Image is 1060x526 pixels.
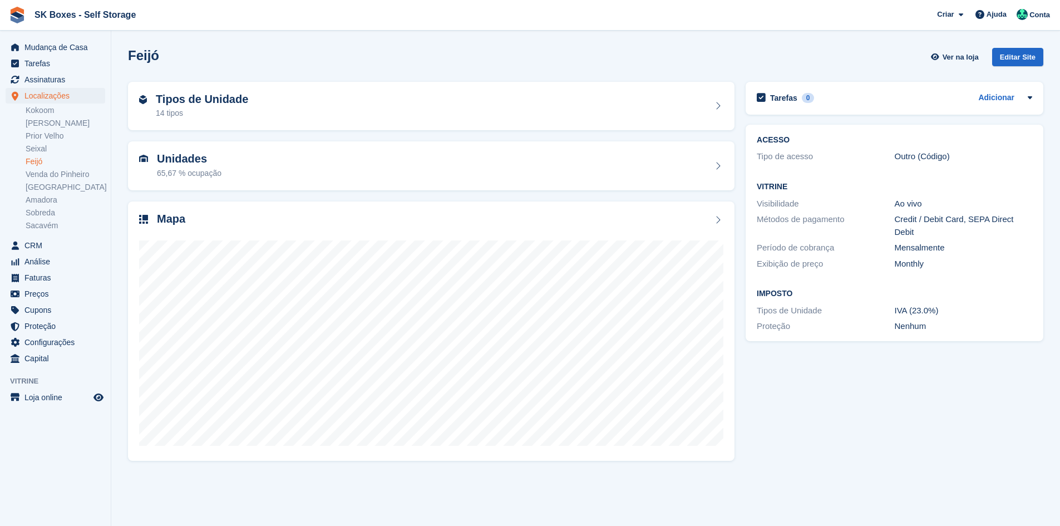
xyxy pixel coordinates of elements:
[128,141,734,190] a: Unidades 65,67 % ocupação
[6,270,105,286] a: menu
[6,238,105,253] a: menu
[757,150,894,163] div: Tipo de acesso
[156,93,248,106] h2: Tipos de Unidade
[26,220,105,231] a: Sacavém
[156,107,248,119] div: 14 tipos
[1029,9,1050,21] span: Conta
[139,215,148,224] img: map-icn-33ee37083ee616e46c38cad1a60f524a97daa1e2b2c8c0bc3eb3415660979fc1.svg
[24,351,91,366] span: Capital
[26,131,105,141] a: Prior Velho
[10,376,111,387] span: Vitrine
[26,118,105,129] a: [PERSON_NAME]
[943,52,979,63] span: Ver na loja
[6,254,105,269] a: menu
[895,258,1032,271] div: Monthly
[24,72,91,87] span: Assinaturas
[24,318,91,334] span: Proteção
[24,286,91,302] span: Preços
[978,92,1014,105] a: Adicionar
[6,318,105,334] a: menu
[92,391,105,404] a: Loja de pré-visualização
[6,88,105,104] a: menu
[937,9,954,20] span: Criar
[929,48,983,66] a: Ver na loja
[24,270,91,286] span: Faturas
[6,72,105,87] a: menu
[24,40,91,55] span: Mudança de Casa
[6,56,105,71] a: menu
[6,286,105,302] a: menu
[895,198,1032,210] div: Ao vivo
[895,213,1032,238] div: Credit / Debit Card, SEPA Direct Debit
[26,182,105,193] a: [GEOGRAPHIC_DATA]
[30,6,140,24] a: SK Boxes - Self Storage
[157,213,185,225] h2: Mapa
[128,82,734,131] a: Tipos de Unidade 14 tipos
[757,183,1032,191] h2: Vitrine
[26,195,105,205] a: Amadora
[895,242,1032,254] div: Mensalmente
[6,40,105,55] a: menu
[757,258,894,271] div: Exibição de preço
[26,156,105,167] a: Feijó
[757,289,1032,298] h2: Imposto
[1017,9,1028,20] img: SK Boxes - Comercial
[757,320,894,333] div: Proteção
[26,105,105,116] a: Kokoom
[895,150,1032,163] div: Outro (Código)
[757,136,1032,145] h2: ACESSO
[6,335,105,350] a: menu
[992,48,1043,71] a: Editar Site
[157,153,221,165] h2: Unidades
[992,48,1043,66] div: Editar Site
[802,93,815,103] div: 0
[24,238,91,253] span: CRM
[139,155,148,163] img: unit-icn-7be61d7bf1b0ce9d3e12c5938cc71ed9869f7b940bace4675aadf7bd6d80202e.svg
[24,56,91,71] span: Tarefas
[757,242,894,254] div: Período de cobrança
[6,390,105,405] a: menu
[128,48,159,63] h2: Feijó
[770,93,797,103] h2: Tarefas
[757,213,894,238] div: Métodos de pagamento
[157,168,221,179] div: 65,67 % ocupação
[139,95,147,104] img: unit-type-icn-2b2737a686de81e16bb02015468b77c625bbabd49415b5ef34ead5e3b44a266d.svg
[128,201,734,461] a: Mapa
[6,351,105,366] a: menu
[757,304,894,317] div: Tipos de Unidade
[24,254,91,269] span: Análise
[895,320,1032,333] div: Nenhum
[24,88,91,104] span: Localizações
[6,302,105,318] a: menu
[9,7,26,23] img: stora-icon-8386f47178a22dfd0bd8f6a31ec36ba5ce8667c1dd55bd0f319d3a0aa187defe.svg
[987,9,1007,20] span: Ajuda
[895,304,1032,317] div: IVA (23.0%)
[24,302,91,318] span: Cupons
[24,390,91,405] span: Loja online
[757,198,894,210] div: Visibilidade
[26,169,105,180] a: Venda do Pinheiro
[24,335,91,350] span: Configurações
[26,144,105,154] a: Seixal
[26,208,105,218] a: Sobreda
